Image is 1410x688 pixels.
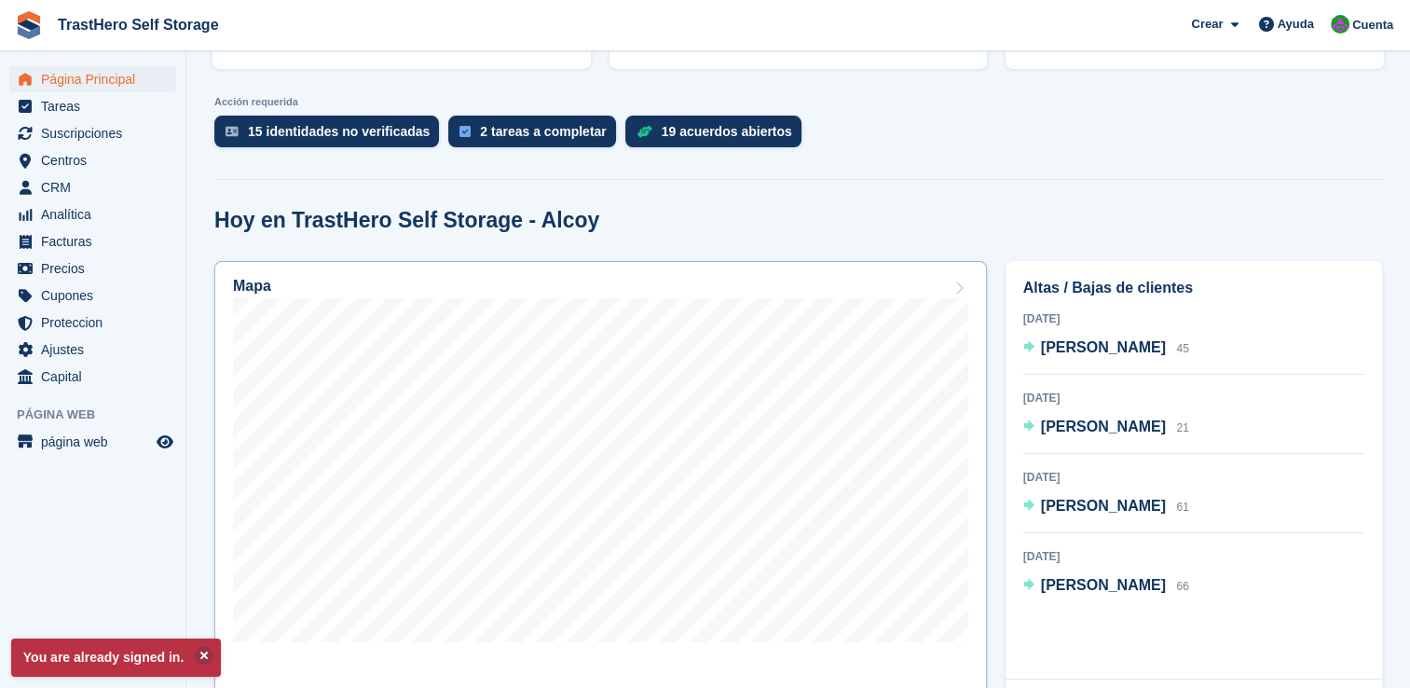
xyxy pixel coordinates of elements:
a: menu [9,255,176,282]
img: task-75834270c22a3079a89374b754ae025e5fb1db73e45f91037f5363f120a921f8.svg [459,126,471,137]
a: menu [9,66,176,92]
span: Proteccion [41,310,153,336]
a: [PERSON_NAME] 45 [1023,337,1189,361]
a: menú [9,429,176,455]
span: Precios [41,255,153,282]
img: Roberto Penades [1331,15,1349,34]
p: Acción requerida [214,96,1382,108]
a: menu [9,337,176,363]
span: Cuenta [1352,16,1393,34]
span: 21 [1176,421,1188,434]
span: [PERSON_NAME] [1041,339,1166,355]
div: [DATE] [1023,548,1364,565]
span: Capital [41,364,153,390]
span: 61 [1176,501,1188,514]
span: [PERSON_NAME] [1041,577,1166,593]
a: [PERSON_NAME] 21 [1023,416,1189,440]
span: Ayuda [1278,15,1314,34]
div: [DATE] [1023,390,1364,406]
a: menu [9,364,176,390]
div: [DATE] [1023,469,1364,486]
h2: Mapa [233,278,271,295]
a: menu [9,201,176,227]
span: Ajustes [41,337,153,363]
span: Centros [41,147,153,173]
span: Página web [17,406,185,424]
div: 19 acuerdos abiertos [662,124,792,139]
span: Crear [1191,15,1223,34]
div: 15 identidades no verificadas [248,124,430,139]
span: página web [41,429,153,455]
img: verify_identity-adf6edd0f0f0b5bbfe63781bf79b02c33cf7c696d77639b501bdc392416b5a36.svg [226,126,239,137]
span: [PERSON_NAME] [1041,498,1166,514]
a: [PERSON_NAME] 66 [1023,574,1189,599]
span: Facturas [41,228,153,255]
span: Página Principal [41,66,153,92]
img: deal-1b604bf984904fb50ccaf53a9ad4b4a5d6e5aea283cecdc64d6e3604feb123c2.svg [637,125,652,138]
a: menu [9,174,176,200]
span: Suscripciones [41,120,153,146]
span: Cupones [41,282,153,309]
div: 2 tareas a completar [480,124,606,139]
span: 45 [1176,342,1188,355]
a: 2 tareas a completar [448,116,624,157]
a: menu [9,282,176,309]
p: You are already signed in. [11,639,221,677]
a: [PERSON_NAME] 61 [1023,495,1189,519]
h2: Hoy en TrastHero Self Storage - Alcoy [214,208,599,233]
div: [DATE] [1023,310,1364,327]
a: Vista previa de la tienda [154,431,176,453]
span: Tareas [41,93,153,119]
span: 66 [1176,580,1188,593]
span: [PERSON_NAME] [1041,419,1166,434]
span: CRM [41,174,153,200]
a: 19 acuerdos abiertos [625,116,811,157]
a: menu [9,228,176,255]
img: stora-icon-8386f47178a22dfd0bd8f6a31ec36ba5ce8667c1dd55bd0f319d3a0aa187defe.svg [15,11,43,39]
span: Analítica [41,201,153,227]
a: TrastHero Self Storage [50,9,226,40]
a: 15 identidades no verificadas [214,116,448,157]
a: menu [9,147,176,173]
a: menu [9,310,176,336]
a: menu [9,93,176,119]
a: menu [9,120,176,146]
h2: Altas / Bajas de clientes [1023,277,1364,299]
